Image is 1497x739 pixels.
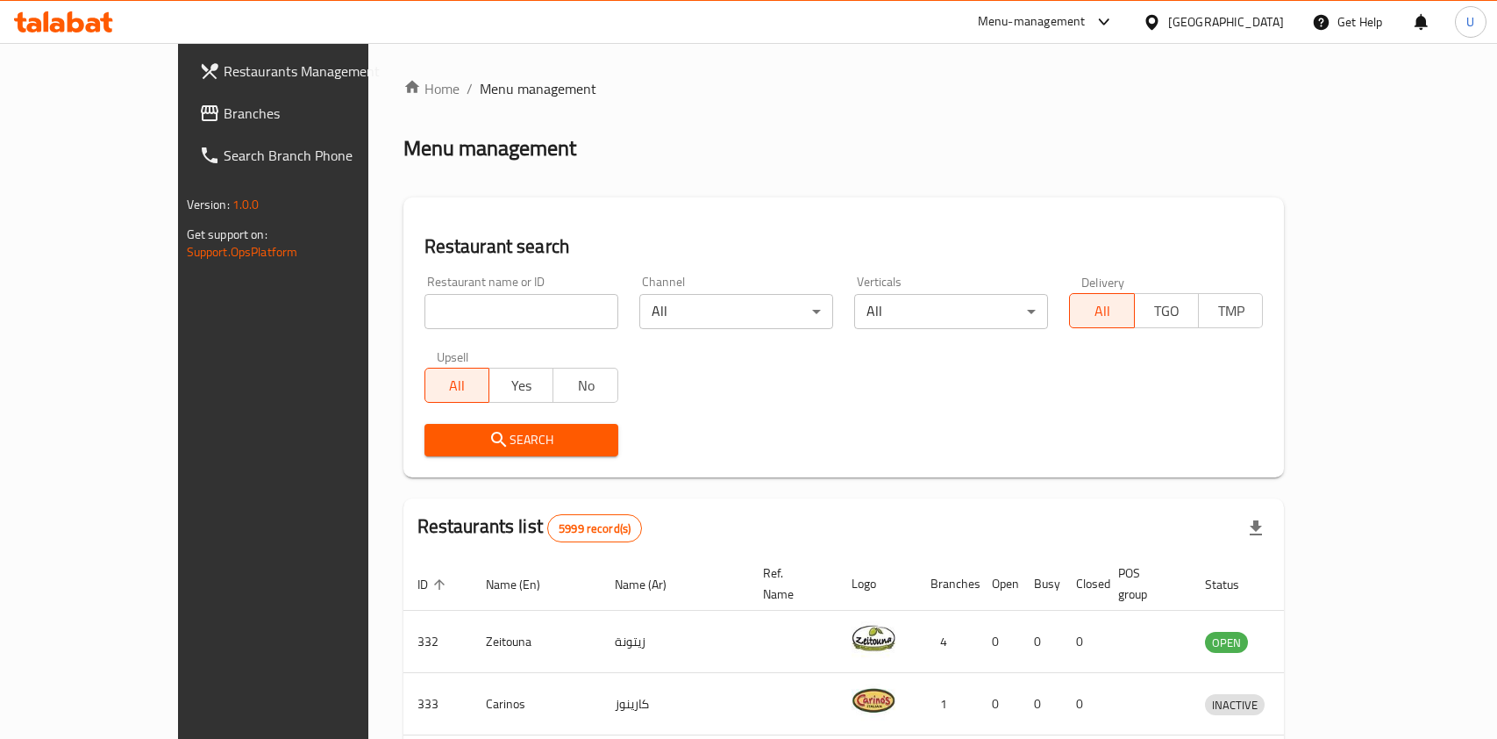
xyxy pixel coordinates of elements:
[224,103,414,124] span: Branches
[838,557,916,611] th: Logo
[1142,298,1192,324] span: TGO
[472,673,601,735] td: Carinos
[1020,611,1062,673] td: 0
[852,616,895,660] img: Zeitouna
[1235,507,1277,549] div: Export file
[852,678,895,722] img: Carinos
[480,78,596,99] span: Menu management
[185,134,428,176] a: Search Branch Phone
[417,513,643,542] h2: Restaurants list
[547,514,642,542] div: Total records count
[978,557,1020,611] th: Open
[437,350,469,362] label: Upsell
[403,611,472,673] td: 332
[403,78,1285,99] nav: breadcrumb
[1077,298,1127,324] span: All
[185,92,428,134] a: Branches
[763,563,816,605] span: Ref. Name
[424,424,618,456] button: Search
[601,673,749,735] td: كارينوز
[1206,298,1256,324] span: TMP
[472,611,601,673] td: Zeitouna
[424,233,1264,260] h2: Restaurant search
[224,145,414,166] span: Search Branch Phone
[548,520,641,537] span: 5999 record(s)
[424,368,489,403] button: All
[1069,293,1134,328] button: All
[1134,293,1199,328] button: TGO
[1205,574,1262,595] span: Status
[601,611,749,673] td: زيتونة
[403,134,576,162] h2: Menu management
[187,240,298,263] a: Support.OpsPlatform
[438,429,604,451] span: Search
[916,673,978,735] td: 1
[187,193,230,216] span: Version:
[552,368,617,403] button: No
[1062,611,1104,673] td: 0
[403,673,472,735] td: 333
[1205,695,1265,715] span: INACTIVE
[916,611,978,673] td: 4
[978,673,1020,735] td: 0
[1205,694,1265,715] div: INACTIVE
[1081,276,1125,288] label: Delivery
[432,373,482,398] span: All
[467,78,473,99] li: /
[978,611,1020,673] td: 0
[1020,673,1062,735] td: 0
[916,557,978,611] th: Branches
[424,294,618,329] input: Search for restaurant name or ID..
[560,373,610,398] span: No
[978,11,1086,32] div: Menu-management
[496,373,546,398] span: Yes
[417,574,451,595] span: ID
[639,294,833,329] div: All
[224,61,414,82] span: Restaurants Management
[615,574,689,595] span: Name (Ar)
[1466,12,1474,32] span: U
[1205,633,1248,653] span: OPEN
[1198,293,1263,328] button: TMP
[488,368,553,403] button: Yes
[403,78,460,99] a: Home
[232,193,260,216] span: 1.0.0
[1118,563,1170,605] span: POS group
[187,223,267,246] span: Get support on:
[486,574,563,595] span: Name (En)
[1020,557,1062,611] th: Busy
[1062,673,1104,735] td: 0
[185,50,428,92] a: Restaurants Management
[854,294,1048,329] div: All
[1168,12,1284,32] div: [GEOGRAPHIC_DATA]
[1062,557,1104,611] th: Closed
